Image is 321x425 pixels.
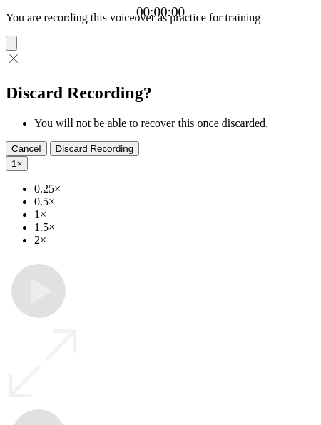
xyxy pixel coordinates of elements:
button: 1× [6,156,28,171]
li: 0.25× [34,183,315,195]
h2: Discard Recording? [6,83,315,103]
li: 0.5× [34,195,315,208]
p: You are recording this voiceover as practice for training [6,11,315,24]
li: 1× [34,208,315,221]
button: Cancel [6,141,47,156]
button: Discard Recording [50,141,140,156]
li: You will not be able to recover this once discarded. [34,117,315,130]
li: 1.5× [34,221,315,234]
span: 1 [11,158,16,169]
li: 2× [34,234,315,247]
a: 00:00:00 [136,4,185,20]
